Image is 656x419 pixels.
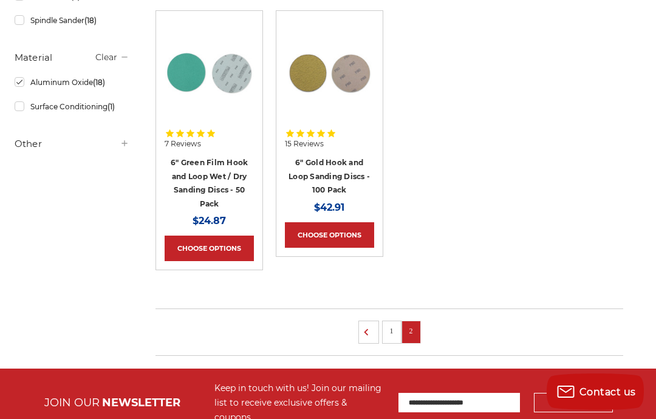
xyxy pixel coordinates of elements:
span: NEWSLETTER [102,396,180,409]
button: Contact us [547,373,644,410]
a: Spindle Sander [15,10,130,31]
a: 6-inch 60-grit green film hook and loop sanding discs with fast cutting aluminum oxide for coarse... [165,19,254,137]
img: 6-inch 60-grit green film hook and loop sanding discs with fast cutting aluminum oxide for coarse... [165,28,254,117]
a: Choose Options [165,236,254,261]
span: (18) [84,16,97,25]
a: 2 [405,324,417,338]
a: Clear [95,51,117,62]
a: 1 [386,324,398,338]
span: 15 Reviews [285,140,324,148]
a: 6" Green Film Hook and Loop Wet / Dry Sanding Discs - 50 Pack [171,158,248,208]
img: 6" inch hook & loop disc [285,28,374,117]
span: (1) [108,102,115,111]
a: Surface Conditioning [15,96,130,117]
a: 6" inch hook & loop disc [285,19,374,137]
span: 7 Reviews [165,140,201,148]
span: (18) [93,78,105,87]
a: 6" Gold Hook and Loop Sanding Discs - 100 Pack [289,158,370,194]
span: Contact us [579,386,636,398]
span: JOIN OUR [44,396,100,409]
h5: Material [15,50,130,65]
a: Aluminum Oxide [15,72,130,93]
a: Choose Options [285,222,374,248]
h5: Other [15,137,130,151]
span: $24.87 [193,215,226,227]
span: $42.91 [314,202,344,213]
